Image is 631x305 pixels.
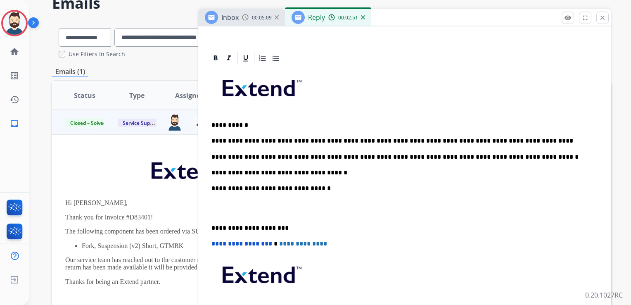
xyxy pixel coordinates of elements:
[65,199,493,207] p: Hi [PERSON_NAME],
[585,290,623,300] p: 0.20.1027RC
[599,14,606,21] mat-icon: close
[308,13,325,22] span: Reply
[82,242,493,250] p: Fork, Suspension (v2) Short, GTMRK
[221,13,239,22] span: Inbox
[581,14,589,21] mat-icon: fullscreen
[338,14,358,21] span: 00:02:51
[175,91,204,100] span: Assignee
[270,52,282,64] div: Bullet List
[65,119,111,127] span: Closed – Solved
[65,256,493,272] p: Our service team has reached out to the customer requesting if they are willing to return the inc...
[74,91,95,100] span: Status
[196,117,206,127] mat-icon: person_remove
[65,228,493,235] p: The following component has been ordered via SUPER73 Order LI-203341:
[3,12,26,35] img: avatar
[209,52,222,64] div: Bold
[9,47,19,57] mat-icon: home
[129,91,145,100] span: Type
[167,114,183,131] img: agent-avatar
[118,119,165,127] span: Service Support
[223,52,235,64] div: Italic
[65,214,493,221] p: Thank you for Invoice #D83401!
[9,95,19,105] mat-icon: history
[9,119,19,129] mat-icon: inbox
[252,14,272,21] span: 00:05:09
[69,50,125,58] label: Use Filters In Search
[9,71,19,81] mat-icon: list_alt
[52,67,88,77] p: Emails (1)
[240,52,252,64] div: Underline
[564,14,572,21] mat-icon: remove_red_eye
[65,278,493,286] p: Thanks for being an Extend partner.
[256,52,269,64] div: Ordered List
[141,152,239,185] img: extend.png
